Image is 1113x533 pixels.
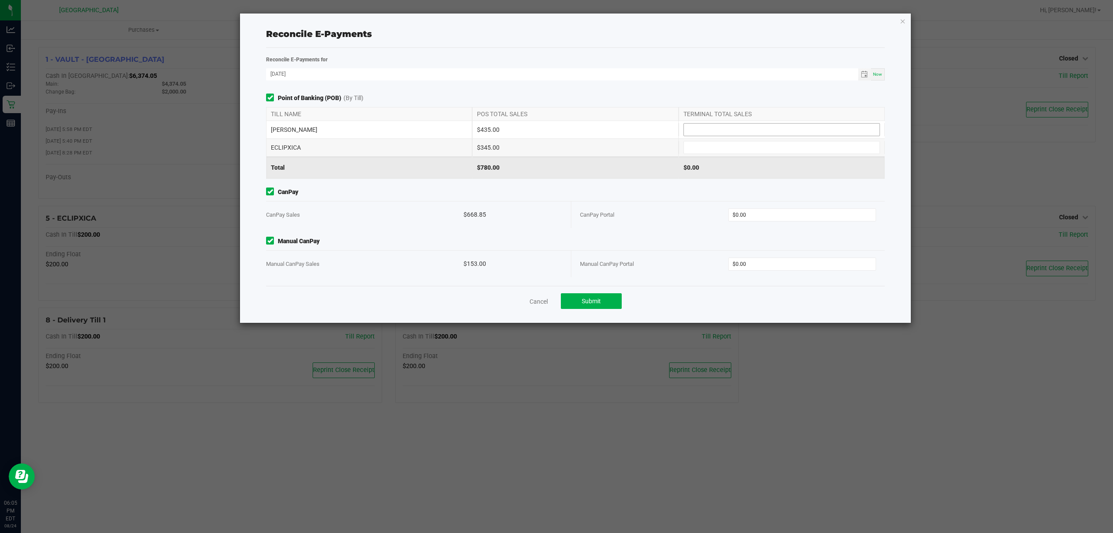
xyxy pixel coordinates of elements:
[278,237,320,246] strong: Manual CanPay
[858,68,871,80] span: Toggle calendar
[266,237,278,246] form-toggle: Include in reconciliation
[679,107,885,121] div: TERMINAL TOTAL SALES
[278,94,341,103] strong: Point of Banking (POB)
[9,463,35,489] iframe: Resource center
[582,298,601,305] span: Submit
[266,188,278,197] form-toggle: Include in reconciliation
[679,157,885,178] div: $0.00
[873,72,882,77] span: Now
[266,121,472,138] div: [PERSON_NAME]
[266,94,278,103] form-toggle: Include in reconciliation
[343,94,363,103] span: (By Till)
[463,251,562,277] div: $153.00
[580,211,614,218] span: CanPay Portal
[266,68,858,79] input: Date
[266,157,472,178] div: Total
[561,293,622,309] button: Submit
[472,121,678,138] div: $435.00
[463,201,562,228] div: $668.85
[472,157,678,178] div: $780.00
[266,27,885,40] div: Reconcile E-Payments
[266,139,472,156] div: ECLIPXICA
[530,297,548,306] a: Cancel
[266,261,320,267] span: Manual CanPay Sales
[266,57,328,63] strong: Reconcile E-Payments for
[580,261,634,267] span: Manual CanPay Portal
[266,211,300,218] span: CanPay Sales
[472,107,678,121] div: POS TOTAL SALES
[472,139,678,156] div: $345.00
[278,188,298,197] strong: CanPay
[266,107,472,121] div: TILL NAME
